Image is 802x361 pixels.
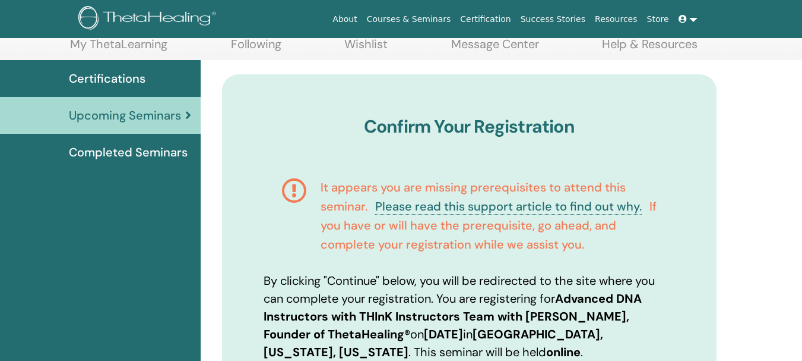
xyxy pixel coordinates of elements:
a: Wishlist [344,37,388,60]
a: Help & Resources [602,37,698,60]
img: logo.png [78,6,220,33]
b: online [546,344,581,360]
a: Certification [455,8,515,30]
a: Message Center [451,37,539,60]
a: My ThetaLearning [70,37,167,60]
span: Completed Seminars [69,143,188,161]
p: By clicking "Continue" below, you will be redirected to the site where you can complete your regi... [264,272,675,361]
span: Certifications [69,70,145,87]
a: About [328,8,362,30]
b: Advanced DNA Instructors with THInK Instructors Team with [PERSON_NAME], Founder of ThetaHealing® [264,291,642,342]
span: If you have or will have the prerequisite, go ahead, and complete your registration while we assi... [321,199,657,252]
span: It appears you are missing prerequisites to attend this seminar. [321,180,626,214]
a: Store [642,8,674,30]
a: Courses & Seminars [362,8,456,30]
b: [DATE] [424,327,463,342]
a: Following [231,37,281,60]
a: Success Stories [516,8,590,30]
h3: Confirm Your Registration [264,116,675,137]
a: Resources [590,8,642,30]
span: Upcoming Seminars [69,106,181,124]
a: Please read this support article to find out why. [375,199,642,215]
